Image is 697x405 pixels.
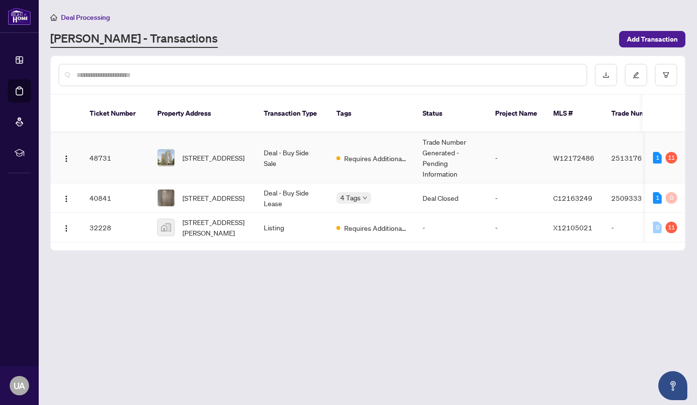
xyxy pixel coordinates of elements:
td: 40841 [82,183,150,213]
div: 11 [666,222,677,233]
th: Tags [329,95,415,133]
a: [PERSON_NAME] - Transactions [50,30,218,48]
td: 48731 [82,133,150,183]
span: down [363,195,367,200]
td: 2513176 [604,133,671,183]
th: Property Address [150,95,256,133]
div: 0 [653,222,662,233]
div: 1 [653,152,662,164]
td: - [487,183,545,213]
th: Ticket Number [82,95,150,133]
td: Trade Number Generated - Pending Information [415,133,487,183]
th: MLS # [545,95,604,133]
span: Deal Processing [61,13,110,22]
button: Logo [59,190,74,206]
td: - [604,213,671,242]
th: Status [415,95,487,133]
th: Trade Number [604,95,671,133]
img: Logo [62,225,70,232]
span: [STREET_ADDRESS] [182,152,244,163]
span: Requires Additional Docs [344,153,407,164]
button: Logo [59,150,74,165]
img: thumbnail-img [158,190,174,206]
button: Add Transaction [619,31,685,47]
span: filter [663,72,669,78]
td: Deal Closed [415,183,487,213]
span: W12172486 [553,153,594,162]
span: [STREET_ADDRESS][PERSON_NAME] [182,217,248,238]
span: edit [633,72,639,78]
span: X12105021 [553,223,592,232]
div: 0 [666,192,677,204]
td: Listing [256,213,329,242]
img: Logo [62,155,70,163]
img: logo [8,7,31,25]
span: C12163249 [553,194,592,202]
button: download [595,64,617,86]
td: 2509333 [604,183,671,213]
button: filter [655,64,677,86]
span: Add Transaction [627,31,678,47]
img: thumbnail-img [158,219,174,236]
span: home [50,14,57,21]
button: edit [625,64,647,86]
td: Deal - Buy Side Lease [256,183,329,213]
div: 11 [666,152,677,164]
img: thumbnail-img [158,150,174,166]
th: Project Name [487,95,545,133]
th: Transaction Type [256,95,329,133]
td: - [415,213,487,242]
td: Deal - Buy Side Sale [256,133,329,183]
button: Logo [59,220,74,235]
span: [STREET_ADDRESS] [182,193,244,203]
span: download [603,72,609,78]
div: 1 [653,192,662,204]
td: 32228 [82,213,150,242]
span: UA [14,379,25,392]
img: Logo [62,195,70,203]
td: - [487,213,545,242]
td: - [487,133,545,183]
button: Open asap [658,371,687,400]
span: Requires Additional Docs [344,223,407,233]
span: 4 Tags [340,192,361,203]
